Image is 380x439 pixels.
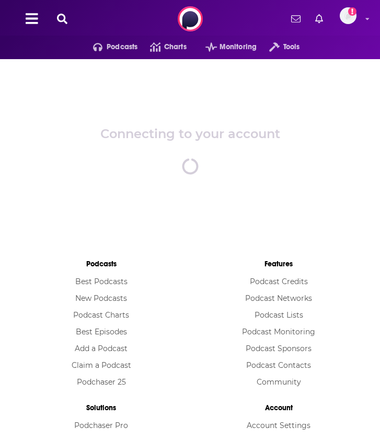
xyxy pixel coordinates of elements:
a: Claim a Podcast [72,361,131,370]
li: Podcasts [86,255,117,273]
a: Best Podcasts [75,277,128,286]
div: Connecting to your account [100,126,280,141]
a: Show notifications dropdown [311,10,327,28]
li: Features [264,255,293,273]
span: Charts [164,40,187,54]
a: Podcast Monitoring [242,327,315,336]
img: Podchaser - Follow, Share and Rate Podcasts [178,6,203,31]
li: Solutions [86,399,116,417]
a: Podcast Sponsors [246,344,312,353]
svg: Add a profile image [348,7,356,16]
a: Charts [137,39,186,55]
span: Monitoring [220,40,257,54]
li: Account [265,399,293,417]
a: Podcast Charts [73,310,129,320]
a: Podchaser 25 [77,377,126,387]
button: open menu [257,39,300,55]
span: Tools [283,40,300,54]
span: Logged in as WE_Broadcast1 [340,7,356,24]
a: Best Episodes [76,327,127,336]
a: Show notifications dropdown [287,10,305,28]
a: Add a Podcast [75,344,128,353]
a: Account Settings [247,421,310,430]
a: Podcast Networks [245,294,312,303]
a: Podcast Credits [250,277,308,286]
img: User Profile [340,7,356,24]
a: Podcast Contacts [246,361,311,370]
a: Podcast Lists [255,310,303,320]
a: Podchaser Pro [74,421,128,430]
a: New Podcasts [75,294,127,303]
button: open menu [80,39,138,55]
span: Podcasts [107,40,137,54]
a: Community [257,377,301,387]
a: Logged in as WE_Broadcast1 [340,7,363,30]
button: open menu [193,39,257,55]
